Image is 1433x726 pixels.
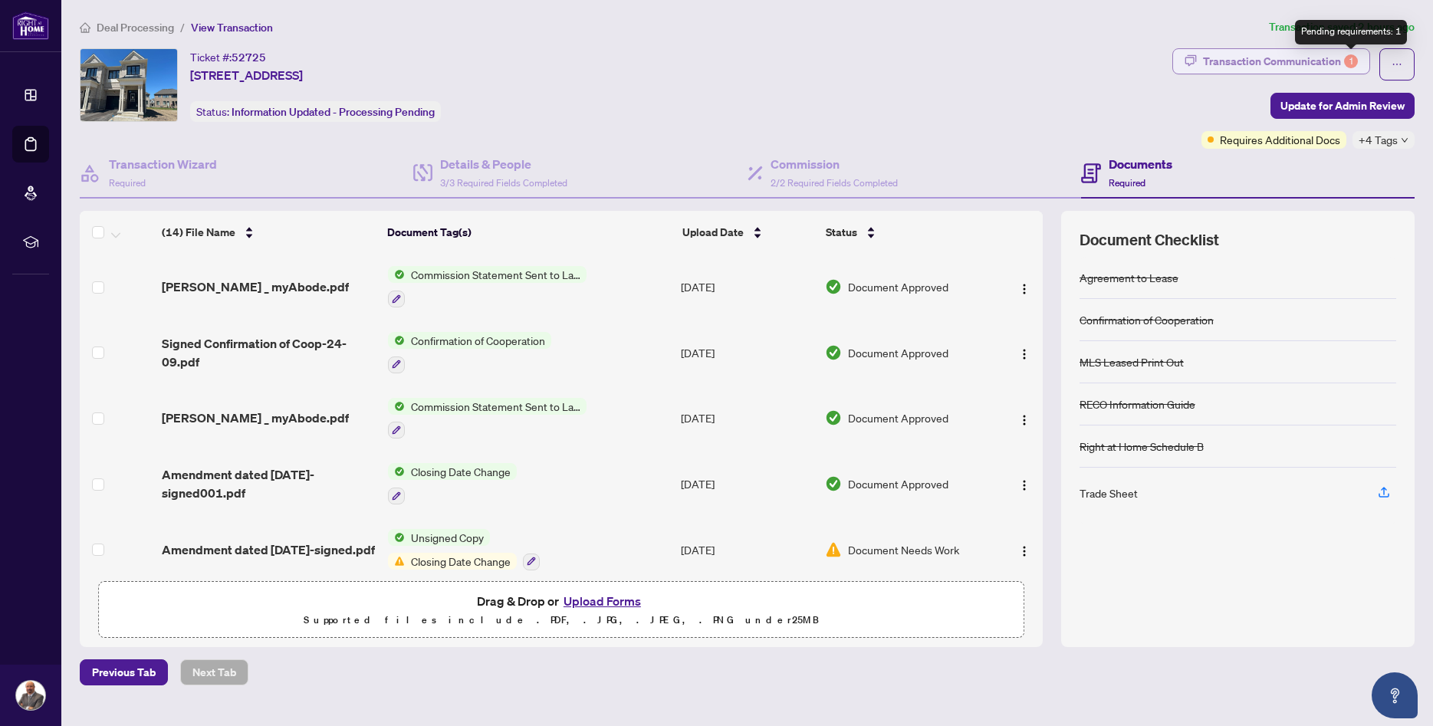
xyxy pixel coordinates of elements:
[388,266,587,307] button: Status IconCommission Statement Sent to Landlord
[190,48,266,66] div: Ticket #:
[1018,348,1030,360] img: Logo
[848,475,948,492] span: Document Approved
[825,475,842,492] img: Document Status
[109,155,217,173] h4: Transaction Wizard
[388,398,405,415] img: Status Icon
[12,11,49,40] img: logo
[1018,414,1030,426] img: Logo
[191,21,273,34] span: View Transaction
[1012,471,1037,496] button: Logo
[825,278,842,295] img: Document Status
[1012,406,1037,430] button: Logo
[477,591,646,611] span: Drag & Drop or
[190,66,303,84] span: [STREET_ADDRESS]
[388,266,405,283] img: Status Icon
[16,681,45,710] img: Profile Icon
[1080,438,1204,455] div: Right at Home Schedule B
[1080,311,1214,328] div: Confirmation of Cooperation
[1359,131,1398,149] span: +4 Tags
[388,553,405,570] img: Status Icon
[232,105,435,119] span: Information Updated - Processing Pending
[190,101,441,122] div: Status:
[682,224,744,241] span: Upload Date
[388,398,587,439] button: Status IconCommission Statement Sent to Landlord
[559,591,646,611] button: Upload Forms
[1080,269,1178,286] div: Agreement to Lease
[92,660,156,685] span: Previous Tab
[405,332,551,349] span: Confirmation of Cooperation
[1269,18,1415,36] article: Transaction saved 2 hours ago
[162,278,349,296] span: [PERSON_NAME] _ myAbode.pdf
[388,529,540,570] button: Status IconUnsigned CopyStatus IconClosing Date Change
[825,409,842,426] img: Document Status
[440,155,567,173] h4: Details & People
[405,529,490,546] span: Unsigned Copy
[156,211,381,254] th: (14) File Name
[232,51,266,64] span: 52725
[381,211,676,254] th: Document Tag(s)
[80,22,90,33] span: home
[108,611,1014,629] p: Supported files include .PDF, .JPG, .JPEG, .PNG under 25 MB
[81,49,177,121] img: IMG-W12289556_1.jpg
[675,517,819,583] td: [DATE]
[675,451,819,517] td: [DATE]
[405,553,517,570] span: Closing Date Change
[1109,177,1145,189] span: Required
[1172,48,1370,74] button: Transaction Communication1
[1220,131,1340,148] span: Requires Additional Docs
[405,463,517,480] span: Closing Date Change
[675,254,819,320] td: [DATE]
[676,211,820,254] th: Upload Date
[771,177,898,189] span: 2/2 Required Fields Completed
[1109,155,1172,173] h4: Documents
[405,266,587,283] span: Commission Statement Sent to Landlord
[1080,229,1219,251] span: Document Checklist
[1018,283,1030,295] img: Logo
[848,409,948,426] span: Document Approved
[825,344,842,361] img: Document Status
[1080,485,1138,501] div: Trade Sheet
[1018,479,1030,491] img: Logo
[848,278,948,295] span: Document Approved
[162,540,375,559] span: Amendment dated [DATE]-signed.pdf
[1018,545,1030,557] img: Logo
[820,211,994,254] th: Status
[80,659,168,685] button: Previous Tab
[1012,274,1037,299] button: Logo
[1280,94,1405,118] span: Update for Admin Review
[848,541,959,558] span: Document Needs Work
[675,320,819,386] td: [DATE]
[388,463,517,504] button: Status IconClosing Date Change
[1080,396,1195,412] div: RECO Information Guide
[825,541,842,558] img: Document Status
[1080,353,1184,370] div: MLS Leased Print Out
[848,344,948,361] span: Document Approved
[97,21,174,34] span: Deal Processing
[1012,537,1037,562] button: Logo
[388,529,405,546] img: Status Icon
[1372,672,1418,718] button: Open asap
[388,463,405,480] img: Status Icon
[162,465,376,502] span: Amendment dated [DATE]-signed001.pdf
[1203,49,1358,74] div: Transaction Communication
[109,177,146,189] span: Required
[99,582,1024,639] span: Drag & Drop orUpload FormsSupported files include .PDF, .JPG, .JPEG, .PNG under25MB
[180,18,185,36] li: /
[180,659,248,685] button: Next Tab
[388,332,551,373] button: Status IconConfirmation of Cooperation
[1401,136,1408,144] span: down
[388,332,405,349] img: Status Icon
[1295,20,1407,44] div: Pending requirements: 1
[1270,93,1415,119] button: Update for Admin Review
[1344,54,1358,68] div: 1
[675,386,819,452] td: [DATE]
[162,334,376,371] span: Signed Confirmation of Coop-24-09.pdf
[162,224,235,241] span: (14) File Name
[162,409,349,427] span: [PERSON_NAME] _ myAbode.pdf
[405,398,587,415] span: Commission Statement Sent to Landlord
[440,177,567,189] span: 3/3 Required Fields Completed
[826,224,857,241] span: Status
[1392,59,1402,70] span: ellipsis
[771,155,898,173] h4: Commission
[1012,340,1037,365] button: Logo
